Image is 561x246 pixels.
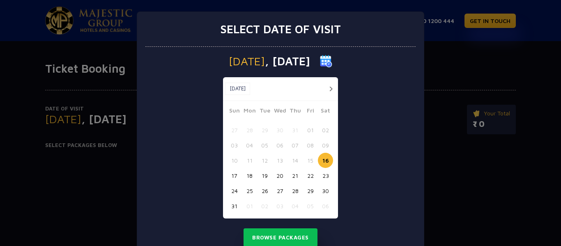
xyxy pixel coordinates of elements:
span: Thu [287,106,303,117]
button: 05 [303,198,318,214]
button: 05 [257,138,272,153]
button: 26 [257,183,272,198]
button: 29 [303,183,318,198]
span: Mon [242,106,257,117]
button: 19 [257,168,272,183]
button: 31 [227,198,242,214]
span: Wed [272,106,287,117]
button: 07 [287,138,303,153]
button: 15 [303,153,318,168]
button: 30 [272,122,287,138]
span: , [DATE] [265,55,310,67]
button: 30 [318,183,333,198]
h3: Select date of visit [220,22,341,36]
button: 04 [242,138,257,153]
button: 11 [242,153,257,168]
button: 13 [272,153,287,168]
button: 03 [227,138,242,153]
button: 02 [318,122,333,138]
button: 01 [242,198,257,214]
span: [DATE] [229,55,265,67]
button: 28 [287,183,303,198]
span: Fri [303,106,318,117]
span: Sun [227,106,242,117]
button: 27 [272,183,287,198]
button: 16 [318,153,333,168]
button: 27 [227,122,242,138]
button: 25 [242,183,257,198]
button: 12 [257,153,272,168]
button: 06 [272,138,287,153]
button: 18 [242,168,257,183]
button: 14 [287,153,303,168]
button: 09 [318,138,333,153]
button: 22 [303,168,318,183]
button: 21 [287,168,303,183]
button: [DATE] [225,83,250,95]
button: 29 [257,122,272,138]
button: 04 [287,198,303,214]
button: 02 [257,198,272,214]
button: 10 [227,153,242,168]
span: Tue [257,106,272,117]
button: 31 [287,122,303,138]
button: 08 [303,138,318,153]
img: calender icon [320,55,332,67]
span: Sat [318,106,333,117]
button: 06 [318,198,333,214]
button: 01 [303,122,318,138]
button: 17 [227,168,242,183]
button: 24 [227,183,242,198]
button: 23 [318,168,333,183]
button: 28 [242,122,257,138]
button: 20 [272,168,287,183]
button: 03 [272,198,287,214]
